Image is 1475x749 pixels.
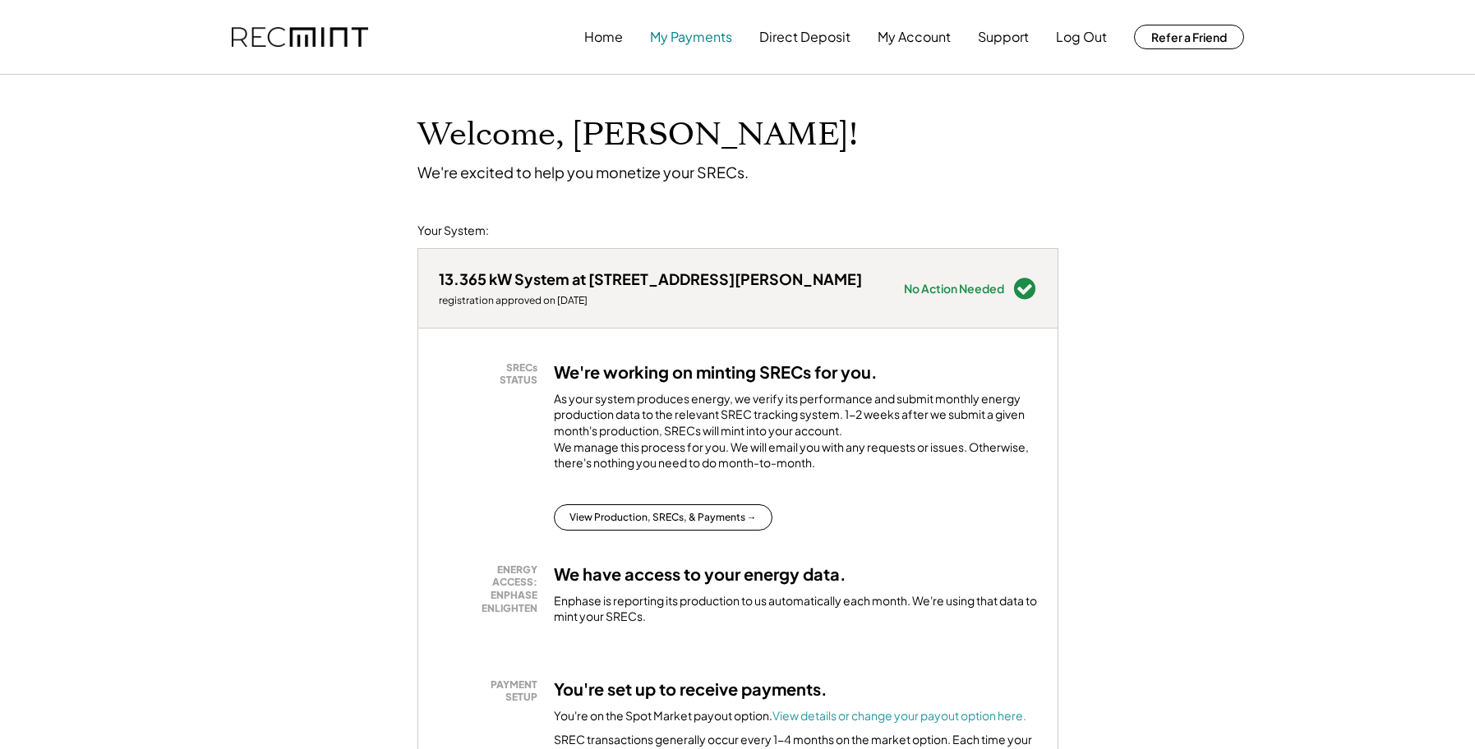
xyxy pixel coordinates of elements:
[447,678,537,704] div: PAYMENT SETUP
[447,563,537,614] div: ENERGY ACCESS: ENPHASE ENLIGHTEN
[232,27,368,48] img: recmint-logotype%403x.png
[650,21,732,53] button: My Payments
[439,294,862,307] div: registration approved on [DATE]
[904,283,1004,294] div: No Action Needed
[554,593,1037,625] div: Enphase is reporting its production to us automatically each month. We're using that data to mint...
[1056,21,1107,53] button: Log Out
[1134,25,1244,49] button: Refer a Friend
[772,708,1026,723] a: View details or change your payout option here.
[878,21,951,53] button: My Account
[439,269,862,288] div: 13.365 kW System at [STREET_ADDRESS][PERSON_NAME]
[978,21,1029,53] button: Support
[584,21,623,53] button: Home
[554,361,878,383] h3: We're working on minting SRECs for you.
[554,391,1037,480] div: As your system produces energy, we verify its performance and submit monthly energy production da...
[554,708,1026,724] div: You're on the Spot Market payout option.
[417,223,489,239] div: Your System:
[417,116,858,154] h1: Welcome, [PERSON_NAME]!
[554,678,827,700] h3: You're set up to receive payments.
[417,163,749,182] div: We're excited to help you monetize your SRECs.
[554,563,846,585] h3: We have access to your energy data.
[554,504,772,531] button: View Production, SRECs, & Payments →
[447,361,537,387] div: SRECs STATUS
[759,21,850,53] button: Direct Deposit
